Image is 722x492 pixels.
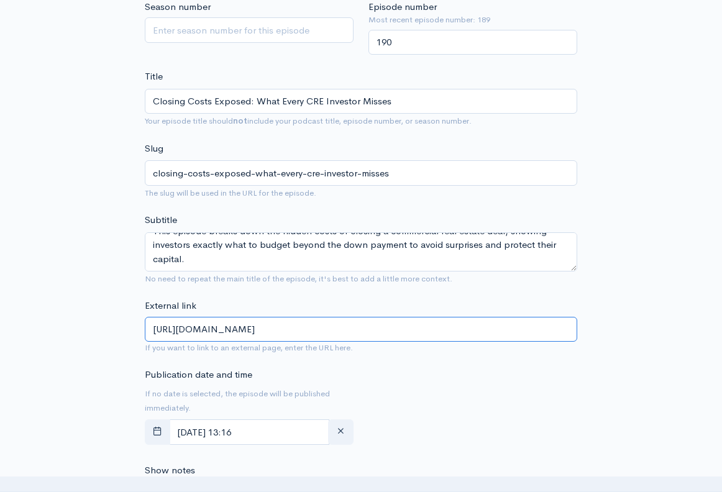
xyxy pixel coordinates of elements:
[233,116,247,126] strong: not
[145,463,195,478] label: Show notes
[145,419,170,445] button: toggle
[145,17,354,43] input: Enter season number for this episode
[145,273,452,284] small: No need to repeat the main title of the episode, it's best to add a little more context.
[145,368,252,382] label: Publication date and time
[145,317,577,342] input: Enter URL
[368,30,577,55] input: Enter episode number
[145,89,577,114] input: What is the episode's title?
[145,70,163,84] label: Title
[368,14,577,26] small: Most recent episode number: 189
[145,116,472,126] small: Your episode title should include your podcast title, episode number, or season number.
[145,299,196,313] label: External link
[145,142,163,156] label: Slug
[328,419,354,445] button: clear
[145,342,577,354] small: If you want to link to an external page, enter the URL here.
[145,160,577,186] input: title-of-episode
[145,188,316,198] small: The slug will be used in the URL for the episode.
[145,213,177,227] label: Subtitle
[145,388,330,413] small: If no date is selected, the episode will be published immediately.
